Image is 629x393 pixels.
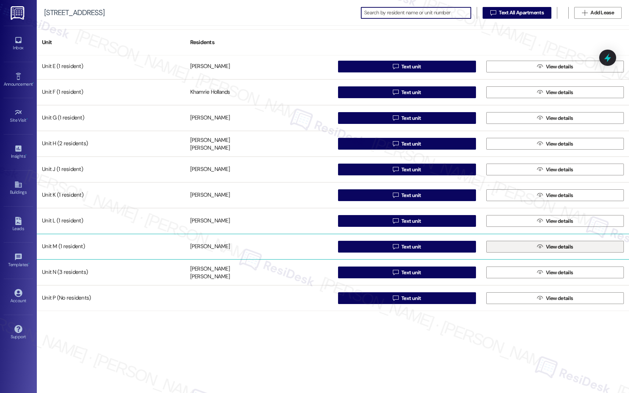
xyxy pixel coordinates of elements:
button: Text unit [338,292,476,304]
span: View details [546,243,573,251]
span: View details [546,294,573,302]
div: [PERSON_NAME] [190,136,230,144]
span: View details [546,89,573,96]
span: Text unit [401,114,421,122]
button: Text unit [338,61,476,72]
span: View details [546,63,573,71]
a: Buildings [4,178,33,198]
a: Inbox [4,34,33,54]
div: Unit K (1 resident) [37,188,185,203]
div: Unit H (2 residents) [37,136,185,151]
i:  [537,192,543,198]
i:  [537,218,543,224]
button: Text unit [338,164,476,175]
button: View details [486,61,624,72]
button: Add Lease [574,7,622,19]
button: View details [486,164,624,175]
button: View details [486,189,624,201]
i:  [537,295,543,301]
button: Text unit [338,86,476,98]
button: Text unit [338,267,476,278]
span: Text unit [401,243,421,251]
i:  [393,192,398,198]
i:  [537,141,543,147]
div: Khamrie Hollands [190,89,230,96]
button: View details [486,292,624,304]
div: [STREET_ADDRESS] [44,9,104,17]
button: Text unit [338,215,476,227]
div: Unit G (1 resident) [37,111,185,125]
span: • [26,117,28,122]
span: View details [546,269,573,276]
i:  [393,244,398,250]
div: [PERSON_NAME] [190,243,230,251]
i:  [393,115,398,121]
button: View details [486,267,624,278]
span: • [28,261,29,266]
button: Text unit [338,138,476,150]
i:  [393,218,398,224]
div: [PERSON_NAME] [190,114,230,122]
i:  [537,115,543,121]
a: Site Visit • [4,106,33,126]
span: Text unit [401,269,421,276]
i:  [537,89,543,95]
button: View details [486,215,624,227]
span: View details [546,166,573,174]
i:  [537,167,543,172]
div: [PERSON_NAME] [190,273,230,281]
div: [PERSON_NAME] [190,63,230,71]
span: Text unit [401,140,421,148]
i:  [537,269,543,275]
button: Text unit [338,112,476,124]
button: View details [486,241,624,253]
div: [PERSON_NAME] [190,166,230,174]
i:  [490,10,496,16]
input: Search by resident name or unit number [364,8,471,18]
i:  [393,295,398,301]
a: Leads [4,215,33,235]
div: Unit [37,33,185,51]
div: Unit L (1 resident) [37,214,185,228]
a: Insights • [4,142,33,162]
i:  [582,10,587,16]
div: Unit F (1 resident) [37,85,185,100]
div: [PERSON_NAME] [190,144,230,152]
div: Unit M (1 resident) [37,239,185,254]
span: View details [546,192,573,199]
span: Text unit [401,89,421,96]
div: Unit P (No residents) [37,291,185,306]
span: Text unit [401,192,421,199]
i:  [537,64,543,69]
a: Templates • [4,251,33,271]
span: • [25,153,26,158]
a: Account [4,287,33,307]
div: Unit N (3 residents) [37,265,185,280]
span: View details [546,217,573,225]
div: [PERSON_NAME] [190,265,230,273]
span: Text unit [401,63,421,71]
div: Residents [185,33,333,51]
span: Add Lease [590,9,614,17]
div: Unit J (1 resident) [37,162,185,177]
i:  [537,244,543,250]
span: Text unit [401,166,421,174]
i:  [393,269,398,275]
button: Text All Apartments [483,7,551,19]
span: Text unit [401,217,421,225]
div: [PERSON_NAME] [190,192,230,199]
i:  [393,64,398,69]
span: • [33,81,34,86]
a: Support [4,323,33,343]
div: Unit E (1 resident) [37,59,185,74]
span: Text unit [401,294,421,302]
img: ResiDesk Logo [11,6,26,20]
span: Text All Apartments [499,9,544,17]
button: View details [486,112,624,124]
button: Text unit [338,241,476,253]
span: View details [546,140,573,148]
button: View details [486,86,624,98]
i:  [393,141,398,147]
i:  [393,167,398,172]
button: Text unit [338,189,476,201]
